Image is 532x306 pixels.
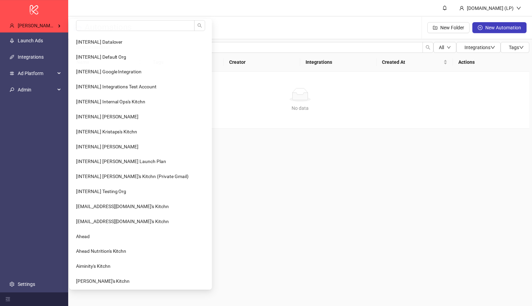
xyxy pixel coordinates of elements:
span: folder-add [433,25,438,30]
th: Name [71,53,147,72]
a: Launch Ads [18,38,43,43]
span: Name [76,58,136,66]
span: bell [442,5,447,10]
div: No data [79,104,521,112]
th: Tags [147,53,224,72]
span: Created At [382,58,442,66]
span: down [490,45,495,50]
span: down [516,6,521,11]
span: user [459,6,464,11]
a: Settings [18,281,35,287]
th: Actions [453,53,529,72]
a: Integrations [18,54,44,60]
span: Integrations [464,45,495,50]
span: number [10,71,14,76]
span: Ad Platform [18,67,55,80]
span: key [10,87,14,92]
th: Created At [376,53,453,72]
button: Integrationsdown [456,42,501,53]
span: [PERSON_NAME] Kitchn [18,23,69,28]
span: down [447,45,451,49]
span: user [10,23,14,28]
button: Alldown [433,42,456,53]
button: New Automation [472,22,527,33]
span: down [519,45,524,50]
span: search [426,45,430,50]
th: Creator [224,53,300,72]
div: [DOMAIN_NAME] (LP) [464,4,516,12]
span: Tags [509,45,524,50]
h3: Automations [85,22,132,33]
span: plus-circle [478,25,483,30]
span: Admin [18,83,55,97]
span: All [439,45,444,50]
span: folder-open [74,24,82,32]
span: New Folder [440,25,464,30]
button: New Folder [427,22,470,33]
button: Tagsdown [501,42,529,53]
span: New Automation [485,25,521,30]
span: menu-fold [5,297,10,302]
th: Integrations [300,53,376,72]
